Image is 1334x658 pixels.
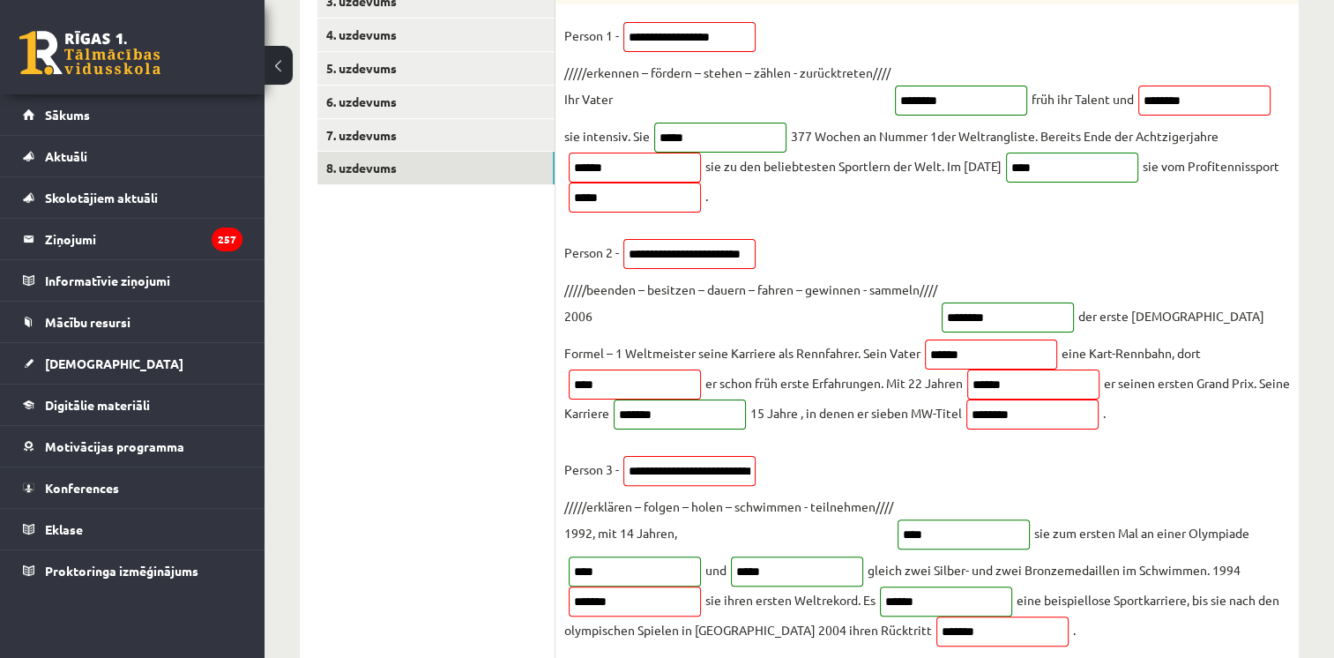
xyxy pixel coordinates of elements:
[23,94,242,135] a: Sākums
[23,385,242,425] a: Digitālie materiāli
[23,343,242,384] a: [DEMOGRAPHIC_DATA]
[45,148,87,164] span: Aktuāli
[18,18,704,36] body: Bagātinātā teksta redaktors, wiswyg-editor-47433763538180-1760551753-764
[45,521,83,537] span: Eklase
[45,260,242,301] legend: Informatīvie ziņojumi
[564,213,619,265] p: Person 2 -
[564,22,1290,647] fieldset: früh ihr Talent und sie intensiv. Sie 377 Wochen an Nummer 1der Weltrangliste. Bereits Ende der A...
[564,276,937,329] p: /////beenden – besitzen – dauern – fahren – gewinnen - sammeln//// 2006
[45,107,90,123] span: Sākums
[564,493,893,546] p: /////erklären – folgen – holen – schwimmen - teilnehmen//// 1992, mit 14 Jahren,
[45,190,158,206] span: Skolotājiem aktuāli
[45,355,183,371] span: [DEMOGRAPHIC_DATA]
[23,219,242,259] a: Ziņojumi257
[45,397,150,413] span: Digitālie materiāli
[317,119,555,152] a: 7. uzdevums
[564,22,619,49] p: Person 1 -
[45,314,130,330] span: Mācību resursi
[45,219,242,259] legend: Ziņojumi
[19,31,160,75] a: Rīgas 1. Tālmācības vidusskola
[317,19,555,51] a: 4. uzdevums
[564,430,619,482] p: Person 3 -
[317,52,555,85] a: 5. uzdevums
[23,509,242,550] a: Eklase
[23,302,242,342] a: Mācību resursi
[23,550,242,591] a: Proktoringa izmēģinājums
[23,426,242,467] a: Motivācijas programma
[45,438,184,454] span: Motivācijas programma
[317,152,555,184] a: 8. uzdevums
[45,563,198,579] span: Proktoringa izmēģinājums
[23,260,242,301] a: Informatīvie ziņojumi
[23,177,242,218] a: Skolotājiem aktuāli
[23,136,242,176] a: Aktuāli
[212,228,242,251] i: 257
[317,86,555,118] a: 6. uzdevums
[564,59,891,112] p: /////erkennen – fördern – stehen – zählen - zurücktreten//// Ihr Vater
[45,480,119,496] span: Konferences
[23,467,242,508] a: Konferences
